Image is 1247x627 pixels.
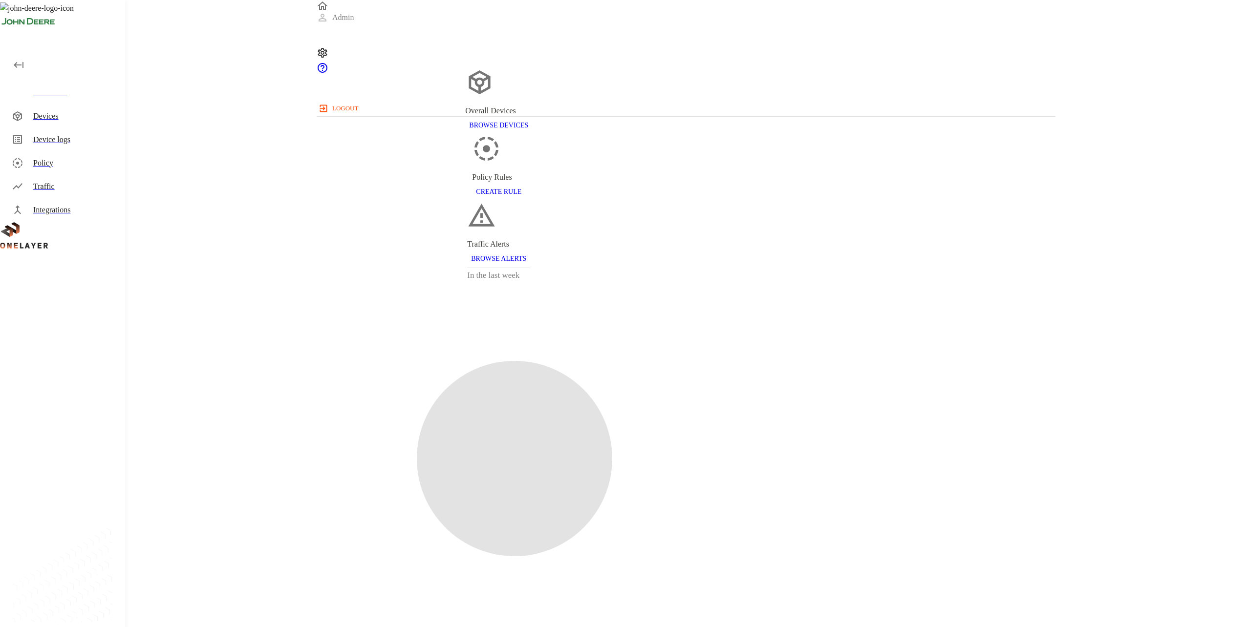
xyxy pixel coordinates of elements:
[467,254,530,262] a: BROWSE ALERTS
[467,250,530,268] button: BROWSE ALERTS
[472,187,525,195] a: CREATE RULE
[465,117,532,135] button: BROWSE DEVICES
[332,12,354,23] p: Admin
[465,121,532,129] a: BROWSE DEVICES
[317,67,328,75] a: onelayer-support
[472,171,525,183] div: Policy Rules
[317,101,362,116] button: logout
[317,101,1055,116] a: logout
[472,183,525,201] button: CREATE RULE
[467,238,530,250] div: Traffic Alerts
[467,268,530,283] h3: In the last week
[317,67,328,75] span: Support Portal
